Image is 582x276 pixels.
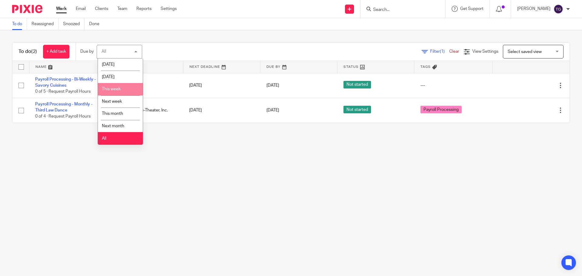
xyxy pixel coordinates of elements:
[76,6,86,12] a: Email
[35,115,91,119] span: 0 of 4 · Request Payroll Hours
[18,48,37,55] h1: To do
[440,49,445,54] span: (1)
[80,48,94,55] p: Due by
[554,4,563,14] img: svg%3E
[460,7,483,11] span: Get Support
[420,65,431,68] span: Tags
[31,49,37,54] span: (2)
[102,49,106,54] div: All
[508,50,542,54] span: Select saved view
[106,98,183,123] td: Third Law Dance-Theater, Inc.
[430,49,449,54] span: Filter
[102,99,122,104] span: Next week
[12,18,27,30] a: To do
[183,73,260,98] td: [DATE]
[266,108,279,112] span: [DATE]
[449,49,459,54] a: Clear
[117,6,127,12] a: Team
[106,73,183,98] td: Savory Cuisines
[56,6,67,12] a: Work
[517,6,550,12] p: [PERSON_NAME]
[420,106,462,113] span: Payroll Processing
[102,111,123,116] span: This month
[183,98,260,123] td: [DATE]
[102,75,115,79] span: [DATE]
[373,7,427,13] input: Search
[102,87,121,91] span: This week
[89,18,104,30] a: Done
[35,89,91,94] span: 0 of 5 · Request Payroll Hours
[63,18,85,30] a: Snoozed
[102,136,106,141] span: All
[343,81,371,88] span: Not started
[95,6,108,12] a: Clients
[32,18,59,30] a: Reassigned
[420,82,487,88] div: ---
[35,102,92,112] a: Payroll Processing - Monthly - Third Law Dance
[43,45,69,58] a: + Add task
[35,77,96,88] a: Payroll Processing - Bi-Weekly - Savory Cuisines
[136,6,152,12] a: Reports
[161,6,177,12] a: Settings
[472,49,498,54] span: View Settings
[102,124,124,128] span: Next month
[266,83,279,88] span: [DATE]
[102,62,115,67] span: [DATE]
[343,106,371,113] span: Not started
[12,5,42,13] img: Pixie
